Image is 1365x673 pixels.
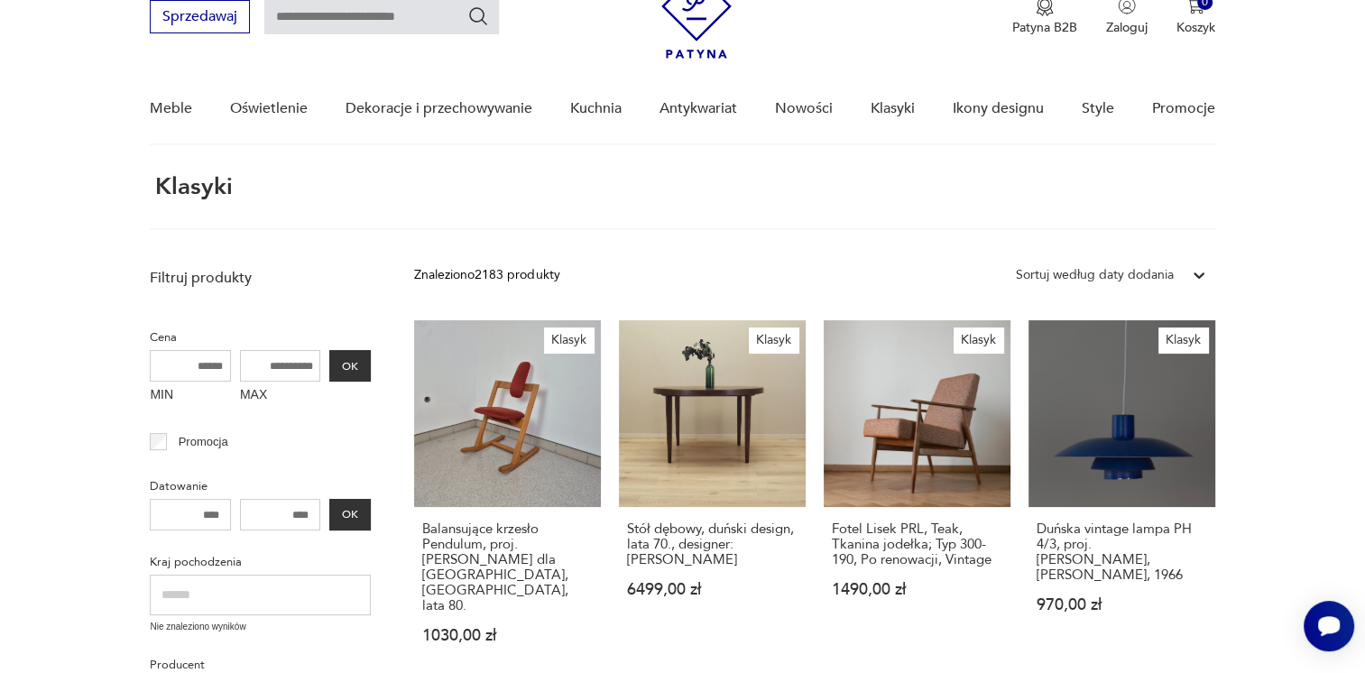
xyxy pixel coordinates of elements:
[953,74,1044,143] a: Ikony designu
[832,521,1002,567] h3: Fotel Lisek PRL, Teak, Tkanina jodełka; Typ 300-190, Po renowacji, Vintage
[1037,597,1207,613] p: 970,00 zł
[150,327,371,347] p: Cena
[179,432,228,452] p: Promocja
[627,582,798,597] p: 6499,00 zł
[422,628,593,643] p: 1030,00 zł
[150,620,371,634] p: Nie znaleziono wyników
[1082,74,1114,143] a: Style
[150,74,192,143] a: Meble
[1304,601,1354,651] iframe: Smartsupp widget button
[1152,74,1215,143] a: Promocje
[1037,521,1207,583] h3: Duńska vintage lampa PH 4/3, proj. [PERSON_NAME], [PERSON_NAME], 1966
[659,74,737,143] a: Antykwariat
[150,268,371,288] p: Filtruj produkty
[1012,19,1077,36] p: Patyna B2B
[422,521,593,613] h3: Balansujące krzesło Pendulum, proj. [PERSON_NAME] dla [GEOGRAPHIC_DATA], [GEOGRAPHIC_DATA], lata 80.
[150,12,250,24] a: Sprzedawaj
[240,382,321,410] label: MAX
[1176,19,1215,36] p: Koszyk
[230,74,308,143] a: Oświetlenie
[150,476,371,496] p: Datowanie
[832,582,1002,597] p: 1490,00 zł
[467,5,489,27] button: Szukaj
[1106,19,1148,36] p: Zaloguj
[150,382,231,410] label: MIN
[150,174,233,199] h1: Klasyki
[775,74,833,143] a: Nowości
[627,521,798,567] h3: Stół dębowy, duński design, lata 70., designer: [PERSON_NAME]
[346,74,532,143] a: Dekoracje i przechowywanie
[329,350,371,382] button: OK
[570,74,622,143] a: Kuchnia
[1016,265,1174,285] div: Sortuj według daty dodania
[329,499,371,530] button: OK
[871,74,915,143] a: Klasyki
[414,265,559,285] div: Znaleziono 2183 produkty
[150,552,371,572] p: Kraj pochodzenia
